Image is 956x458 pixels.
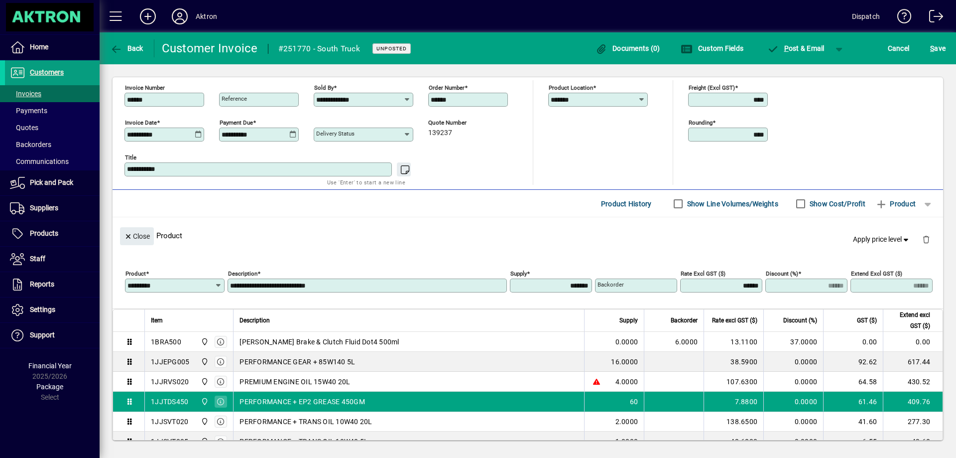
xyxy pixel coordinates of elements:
[763,392,823,412] td: 0.0000
[125,154,136,161] mat-label: Title
[710,337,757,347] div: 13.1100
[10,157,69,165] span: Communications
[762,39,830,57] button: Post & Email
[5,102,100,119] a: Payments
[5,119,100,136] a: Quotes
[120,227,154,245] button: Close
[885,39,912,57] button: Cancel
[890,2,912,34] a: Knowledge Base
[151,397,188,407] div: 1JJTDS450
[619,315,638,326] span: Supply
[118,231,156,240] app-page-header-button: Close
[30,331,55,339] span: Support
[5,153,100,170] a: Communications
[853,234,911,245] span: Apply price level
[851,270,902,277] mat-label: Extend excl GST ($)
[823,392,883,412] td: 61.46
[198,336,210,347] span: Central
[849,231,915,249] button: Apply price level
[327,176,405,188] mat-hint: Use 'Enter' to start a new line
[883,412,943,432] td: 277.30
[681,270,725,277] mat-label: Rate excl GST ($)
[549,84,593,91] mat-label: Product location
[823,332,883,352] td: 0.00
[710,377,757,387] div: 107.6300
[239,357,355,367] span: PERFORMANCE GEAR + 85W140 5L
[601,196,652,212] span: Product History
[5,221,100,246] a: Products
[30,43,48,51] span: Home
[914,227,938,251] button: Delete
[198,356,210,367] span: Central
[808,199,865,209] label: Show Cost/Profit
[784,44,789,52] span: P
[883,332,943,352] td: 0.00
[689,84,735,91] mat-label: Freight (excl GST)
[763,432,823,452] td: 0.0000
[10,124,38,132] span: Quotes
[376,45,407,52] span: Unposted
[30,68,64,76] span: Customers
[763,412,823,432] td: 0.0000
[615,377,638,387] span: 4.0000
[710,437,757,447] div: 43.6800
[110,44,143,52] span: Back
[5,247,100,272] a: Staff
[710,397,757,407] div: 7.8800
[113,217,943,254] div: Product
[611,357,638,367] span: 16.0000
[767,44,825,52] span: ost & Email
[30,229,58,237] span: Products
[164,7,196,25] button: Profile
[162,40,258,56] div: Customer Invoice
[151,377,189,387] div: 1JJRVS020
[5,170,100,195] a: Pick and Pack
[888,40,910,56] span: Cancel
[783,315,817,326] span: Discount (%)
[870,195,921,213] button: Product
[823,412,883,432] td: 41.60
[30,305,55,313] span: Settings
[5,136,100,153] a: Backorders
[681,44,743,52] span: Custom Fields
[883,372,943,392] td: 430.52
[220,119,253,126] mat-label: Payment due
[429,84,465,91] mat-label: Order number
[125,270,146,277] mat-label: Product
[239,337,399,347] span: [PERSON_NAME] Brake & Clutch Fluid Dot4 500ml
[30,255,45,263] span: Staff
[852,8,880,24] div: Dispatch
[763,332,823,352] td: 37.0000
[928,39,948,57] button: Save
[10,90,41,98] span: Invoices
[239,315,270,326] span: Description
[678,39,746,57] button: Custom Fields
[222,95,247,102] mat-label: Reference
[151,417,188,427] div: 1JJSVT020
[30,280,54,288] span: Reports
[671,315,698,326] span: Backorder
[597,195,656,213] button: Product History
[5,323,100,348] a: Support
[597,281,624,288] mat-label: Backorder
[763,372,823,392] td: 0.0000
[108,39,146,57] button: Back
[151,315,163,326] span: Item
[685,199,778,209] label: Show Line Volumes/Weights
[5,272,100,297] a: Reports
[28,362,72,370] span: Financial Year
[228,270,257,277] mat-label: Description
[510,270,527,277] mat-label: Supply
[239,377,350,387] span: PREMIUM ENGINE OIL 15W40 20L
[630,397,638,407] span: 60
[883,392,943,412] td: 409.76
[239,437,368,447] span: PERFORMANCE + TRANS OIL 10W40 5L
[712,315,757,326] span: Rate excl GST ($)
[823,372,883,392] td: 64.58
[314,84,334,91] mat-label: Sold by
[615,337,638,347] span: 0.0000
[125,84,165,91] mat-label: Invoice number
[710,357,757,367] div: 38.5900
[36,383,63,391] span: Package
[196,8,217,24] div: Aktron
